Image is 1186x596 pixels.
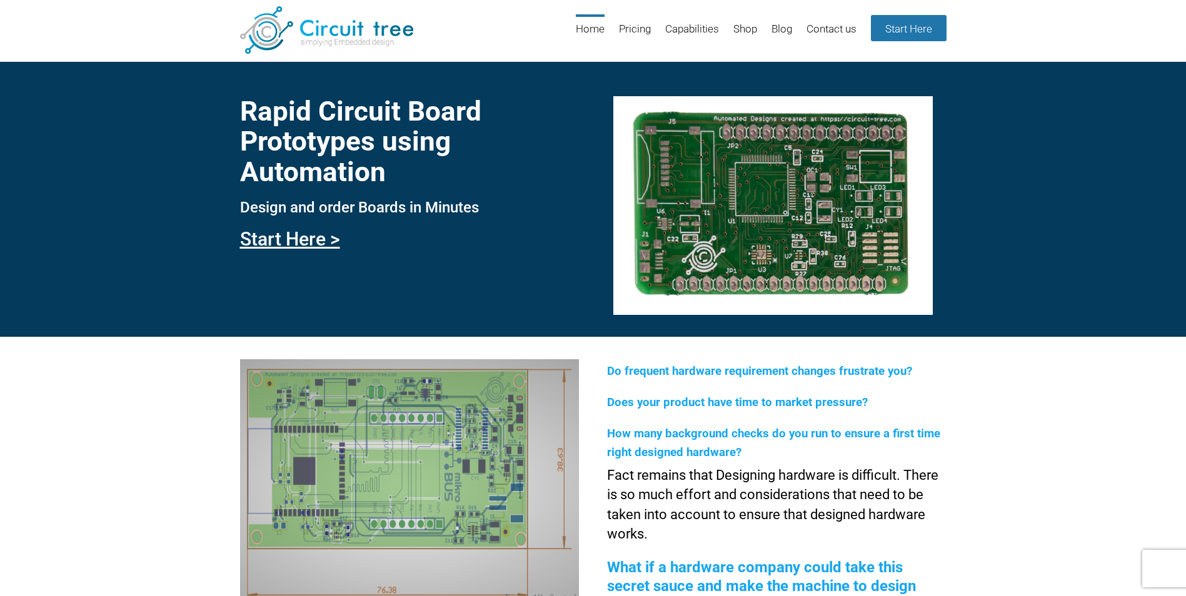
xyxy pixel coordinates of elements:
[576,14,605,55] a: Home
[240,96,579,187] h1: Rapid Circuit Board Prototypes using Automation
[607,465,946,544] p: Fact remains that Designing hardware is difficult. There is so much effort and considerations tha...
[619,14,651,55] a: Pricing
[665,14,719,55] a: Capabilities
[240,6,413,54] img: Circuit Tree
[607,427,940,459] span: How many background checks do you run to ensure a first time right designed hardware?
[607,364,912,378] span: Do frequent hardware requirement changes frustrate you?
[807,14,857,55] a: Contact us
[240,199,579,216] h3: Design and order Boards in Minutes
[240,228,340,250] a: Start Here >
[871,15,947,41] a: Start Here
[607,395,868,409] span: Does your product have time to market pressure?
[771,14,792,55] a: Blog
[733,14,757,55] a: Shop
